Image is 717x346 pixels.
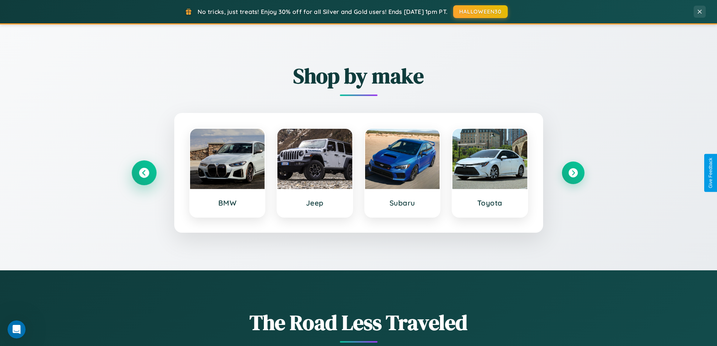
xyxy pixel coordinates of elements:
[198,8,448,15] span: No tricks, just treats! Enjoy 30% off for all Silver and Gold users! Ends [DATE] 1pm PT.
[708,158,713,188] div: Give Feedback
[285,198,345,207] h3: Jeep
[8,320,26,338] iframe: Intercom live chat
[133,61,585,90] h2: Shop by make
[373,198,432,207] h3: Subaru
[453,5,508,18] button: HALLOWEEN30
[460,198,520,207] h3: Toyota
[133,308,585,337] h1: The Road Less Traveled
[198,198,257,207] h3: BMW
